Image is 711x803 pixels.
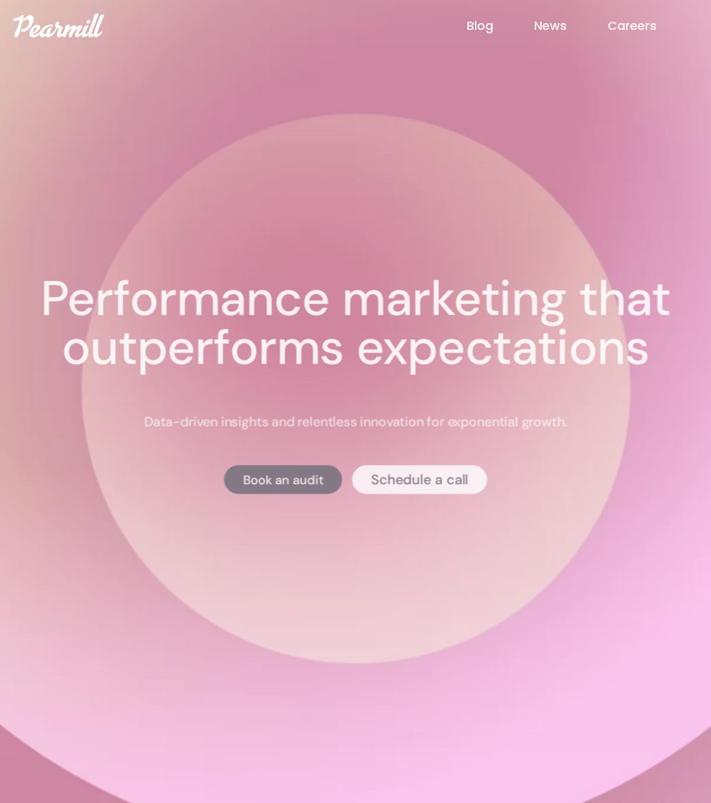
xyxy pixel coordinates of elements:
[224,465,342,494] a: Book an audit
[352,465,486,494] a: Schedule a call
[534,17,608,35] a: News
[467,17,534,35] a: Blog
[14,14,104,37] img: Pearmill logo
[144,413,567,430] p: Data-driven insights and relentless innovation for exponential growth.
[608,17,697,35] a: Careers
